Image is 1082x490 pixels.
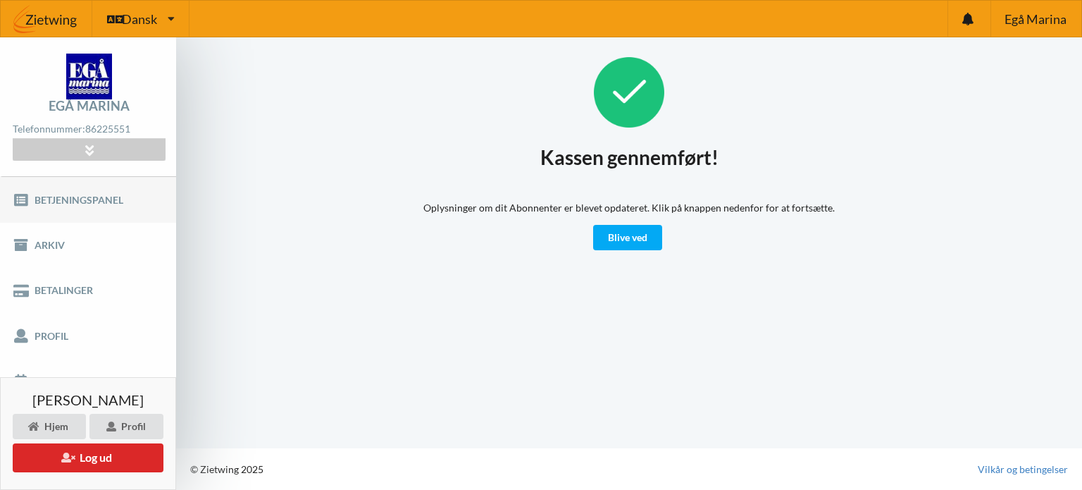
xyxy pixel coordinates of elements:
img: Success [594,57,664,128]
h1: Kassen gennemført! [540,145,719,170]
div: Telefonnummer: [13,120,165,139]
p: Oplysninger om dit Abonnenter er blevet opdateret. Klik på knappen nedenfor for at fortsætte. [423,201,835,215]
span: Dansk [122,13,157,25]
div: Egå Marina [49,99,130,112]
a: Blive ved [593,225,662,250]
img: logo [66,54,112,99]
strong: 86225551 [85,123,130,135]
button: Log ud [13,443,163,472]
span: [PERSON_NAME] [32,393,144,407]
span: Egå Marina [1005,13,1067,25]
div: Hjem [13,414,86,439]
div: Profil [89,414,163,439]
a: Vilkår og betingelser [978,463,1068,477]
